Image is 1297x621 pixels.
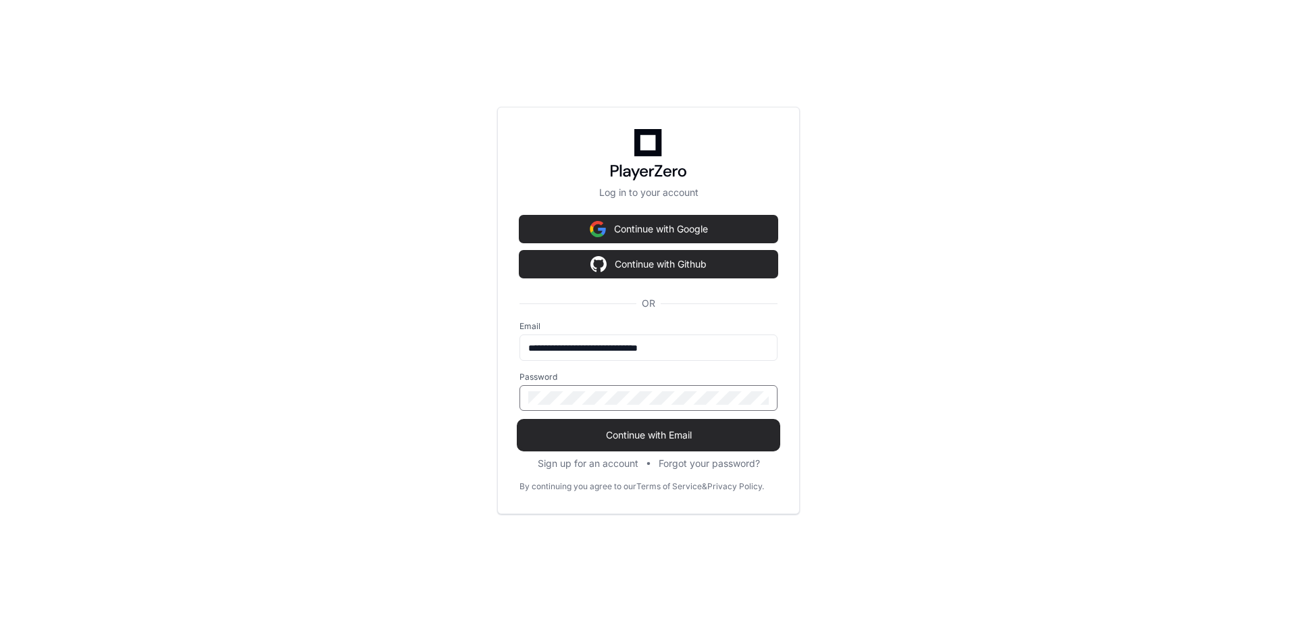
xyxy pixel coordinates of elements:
img: Sign in with google [590,216,606,243]
span: Continue with Email [519,428,778,442]
button: Continue with Email [519,422,778,449]
button: Sign up for an account [538,457,638,470]
label: Email [519,321,778,332]
a: Privacy Policy. [707,481,764,492]
button: Forgot your password? [659,457,760,470]
p: Log in to your account [519,186,778,199]
img: Sign in with google [590,251,607,278]
div: & [702,481,707,492]
div: By continuing you agree to our [519,481,636,492]
label: Password [519,372,778,382]
button: Continue with Github [519,251,778,278]
a: Terms of Service [636,481,702,492]
button: Continue with Google [519,216,778,243]
span: OR [636,297,661,310]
